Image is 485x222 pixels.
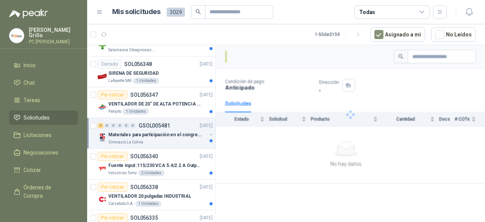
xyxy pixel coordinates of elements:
[130,215,158,220] p: SOL056335
[98,90,127,99] div: Por cotizar
[98,152,127,161] div: Por cotizar
[123,109,149,115] div: 1 Unidades
[98,121,214,145] a: 4 0 0 0 0 0 GSOL005481[DATE] Company LogoMateriales para participación en el congreso, UIGimnasio...
[133,78,159,84] div: 1 Unidades
[9,28,24,43] img: Company Logo
[117,123,123,128] div: 0
[23,61,36,69] span: Inicio
[98,195,107,204] img: Company Logo
[9,58,78,72] a: Inicio
[359,8,375,16] div: Todas
[108,193,191,200] p: VENTILADOR 20 pulgadas INDUSTRIAL
[200,61,213,68] p: [DATE]
[135,201,161,207] div: 1 Unidades
[87,179,216,210] a: Por cotizarSOL056338[DATE] Company LogoVENTILADOR 20 pulgadas INDUSTRIALCalzatodo S.A.1 Unidades
[23,148,58,157] span: Negociaciones
[196,9,201,14] span: search
[98,41,107,50] img: Company Logo
[167,8,185,17] span: 3029
[23,96,40,104] span: Tareas
[23,183,71,200] span: Órdenes de Compra
[124,123,129,128] div: 0
[98,183,127,192] div: Por cotizar
[130,92,158,98] p: SOL056347
[108,201,134,207] p: Calzatodo S.A.
[9,76,78,90] a: Chat
[200,122,213,129] p: [DATE]
[108,47,156,53] p: Salamanca Oleaginosas SAS
[29,39,78,44] p: PC [PERSON_NAME]
[111,123,116,128] div: 0
[108,70,159,77] p: SIRENA DE SEGURIDAD
[431,27,476,42] button: No Leídos
[108,170,137,176] p: Industrias Tomy
[200,91,213,99] p: [DATE]
[9,110,78,125] a: Solicitudes
[315,28,364,41] div: 1 - 50 de 3159
[104,123,110,128] div: 0
[98,72,107,81] img: Company Logo
[108,78,131,84] p: Lafayette SAS
[370,27,425,42] button: Asignado a mi
[98,123,103,128] div: 4
[9,128,78,142] a: Licitaciones
[108,109,121,115] p: Patojito
[200,214,213,222] p: [DATE]
[29,27,78,38] p: [PERSON_NAME] Grillo
[200,153,213,160] p: [DATE]
[98,60,121,69] div: Cerrado
[9,145,78,160] a: Negociaciones
[9,9,48,18] img: Logo peakr
[124,61,152,67] p: SOL056348
[108,139,143,145] p: Gimnasio La Colina
[98,164,107,173] img: Company Logo
[9,163,78,177] a: Cotizar
[23,113,50,122] span: Solicitudes
[108,101,203,108] p: VENTILADOR DE 20" DE ALTA POTENCIA PARA ANCLAR A LA PARED
[9,180,78,203] a: Órdenes de Compra
[98,102,107,112] img: Company Logo
[9,93,78,107] a: Tareas
[138,170,164,176] div: 2 Unidades
[112,6,161,17] h1: Mis solicitudes
[130,154,158,159] p: SOL056340
[139,123,170,128] p: GSOL005481
[23,131,52,139] span: Licitaciones
[130,123,136,128] div: 0
[108,131,203,139] p: Materiales para participación en el congreso, UI
[200,184,213,191] p: [DATE]
[87,57,216,87] a: CerradoSOL056348[DATE] Company LogoSIRENA DE SEGURIDADLafayette SAS1 Unidades
[98,133,107,142] img: Company Logo
[87,87,216,118] a: Por cotizarSOL056347[DATE] Company LogoVENTILADOR DE 20" DE ALTA POTENCIA PARA ANCLAR A LA PAREDP...
[87,149,216,179] a: Por cotizarSOL056340[DATE] Company LogoFuente input :115/230 VCA 5.4/2.2 A Output: 24 VDC 10 A 47...
[108,162,203,169] p: Fuente input :115/230 VCA 5.4/2.2 A Output: 24 VDC 10 A 47-63 Hz
[130,184,158,190] p: SOL056338
[23,166,41,174] span: Cotizar
[23,79,35,87] span: Chat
